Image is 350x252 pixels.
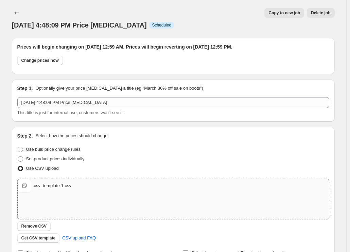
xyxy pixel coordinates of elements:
[17,110,123,115] span: This title is just for internal use, customers won't see it
[307,8,334,18] button: Delete job
[26,166,59,171] span: Use CSV upload
[17,43,329,50] h2: Prices will begin changing on [DATE] 12:59 AM. Prices will begin reverting on [DATE] 12:59 PM.
[152,22,171,28] span: Scheduled
[12,21,147,29] span: [DATE] 4:48:09 PM Price [MEDICAL_DATA]
[17,97,329,108] input: 30% off holiday sale
[17,85,33,92] h2: Step 1.
[62,235,96,241] span: CSV upload FAQ
[21,223,47,229] span: Remove CSV
[26,156,85,161] span: Set product prices individually
[311,10,330,16] span: Delete job
[17,233,60,243] button: Get CSV template
[21,235,56,241] span: Get CSV template
[12,8,21,18] button: Price change jobs
[26,147,81,152] span: Use bulk price change rules
[35,132,107,139] p: Select how the prices should change
[21,58,59,63] span: Change prices now
[17,132,33,139] h2: Step 2.
[268,10,300,16] span: Copy to new job
[58,233,100,244] a: CSV upload FAQ
[34,182,72,189] div: csv_template 1.csv
[17,221,51,231] button: Remove CSV
[35,85,203,92] p: Optionally give your price [MEDICAL_DATA] a title (eg "March 30% off sale on boots")
[17,56,63,65] button: Change prices now
[264,8,304,18] button: Copy to new job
